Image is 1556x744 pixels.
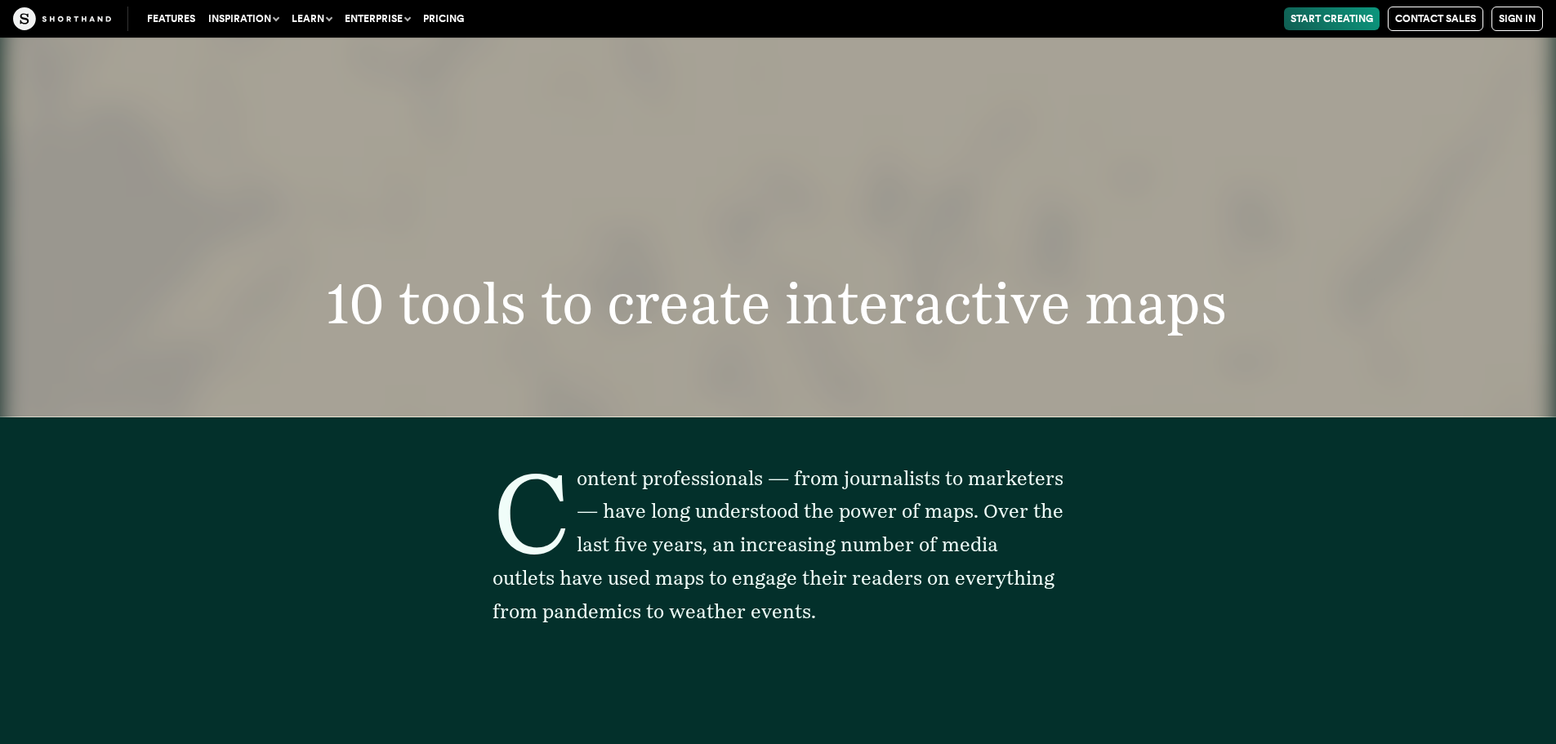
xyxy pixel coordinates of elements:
[285,7,338,30] button: Learn
[493,466,1063,623] span: Content professionals — from journalists to marketers — have long understood the power of maps. O...
[13,7,111,30] img: The Craft
[140,7,202,30] a: Features
[1284,7,1380,30] a: Start Creating
[1491,7,1543,31] a: Sign in
[338,7,417,30] button: Enterprise
[417,7,470,30] a: Pricing
[1388,7,1483,31] a: Contact Sales
[247,275,1309,332] h1: 10 tools to create interactive maps
[202,7,285,30] button: Inspiration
